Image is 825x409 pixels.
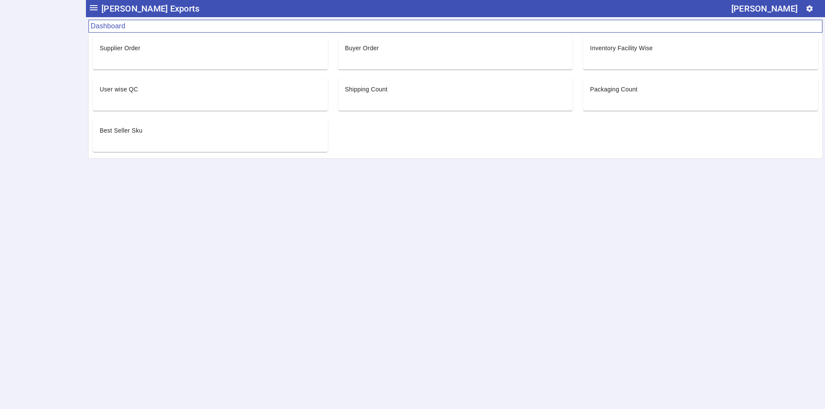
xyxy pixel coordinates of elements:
mat-card-header: User wise QC [93,78,328,94]
mat-card-header: Best Seller Sku [93,119,328,135]
mat-card-header: Shipping Count [338,78,573,94]
mat-card-header: Supplier Order [93,37,328,52]
mat-card-header: Dashboard [89,20,822,33]
mat-card-header: Packaging Count [583,78,818,94]
mat-card-header: Buyer Order [338,37,573,52]
mat-icon: settings [806,5,813,12]
mat-card-header: Inventory Facility Wise [583,37,818,52]
div: [PERSON_NAME] [731,2,797,15]
mat-icon: menu [89,3,99,13]
span: [PERSON_NAME] Exports [101,2,199,15]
